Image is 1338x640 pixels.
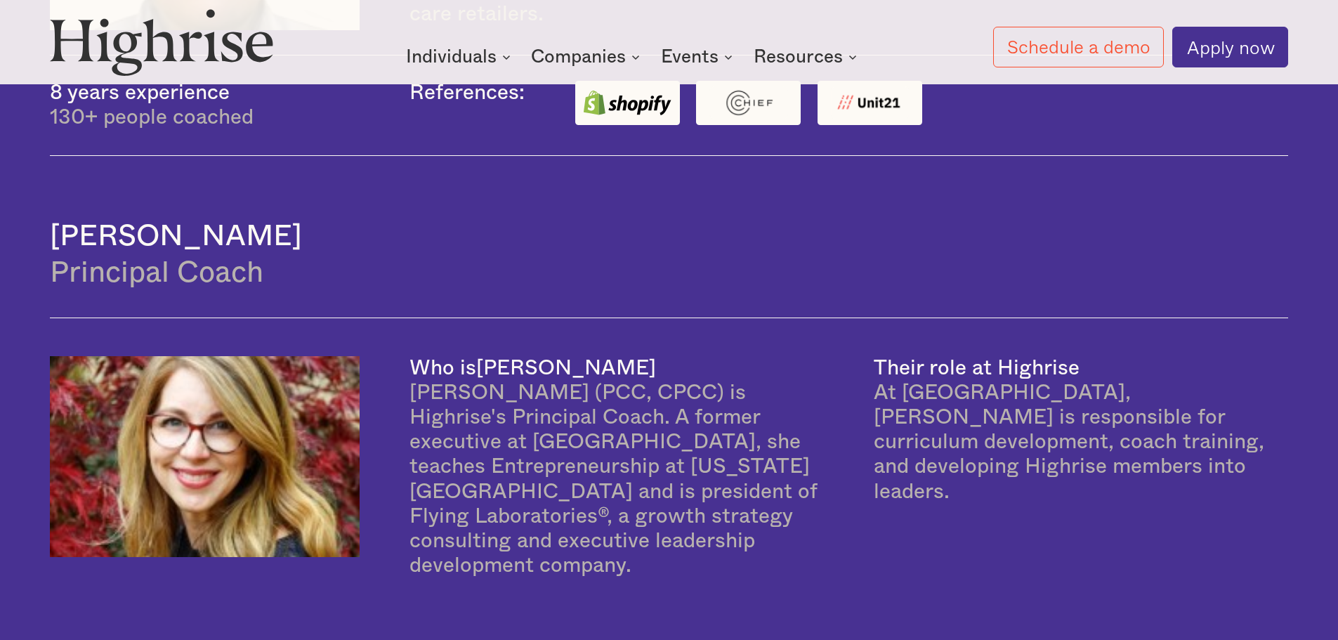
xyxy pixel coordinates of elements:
div: 8 years experience [50,81,360,105]
div: References: [409,81,525,130]
div: Individuals [406,48,497,65]
a: Apply now [1172,27,1288,67]
div: [PERSON_NAME] (PCC, CPCC) is Highrise's Principal Coach. A former executive at [GEOGRAPHIC_DATA],... [409,381,823,578]
div: Who is [409,358,476,379]
div: Individuals [406,48,515,65]
div: Resources [754,48,861,65]
div: Companies [531,48,626,65]
div: At [GEOGRAPHIC_DATA], [PERSON_NAME] is responsible for curriculum development, coach training, an... [874,381,1287,504]
div: Companies [531,48,644,65]
div: 130+ people coached [50,105,360,130]
div: Events [661,48,737,65]
img: Highrise logo [50,8,273,76]
div: Resources [754,48,843,65]
div: Their role at Highrise [874,358,1080,379]
div: Events [661,48,719,65]
a: Schedule a demo [993,27,1165,67]
h4: [PERSON_NAME] [50,218,1287,254]
div: [PERSON_NAME] [476,358,656,379]
div: Principal Coach [50,254,1287,292]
